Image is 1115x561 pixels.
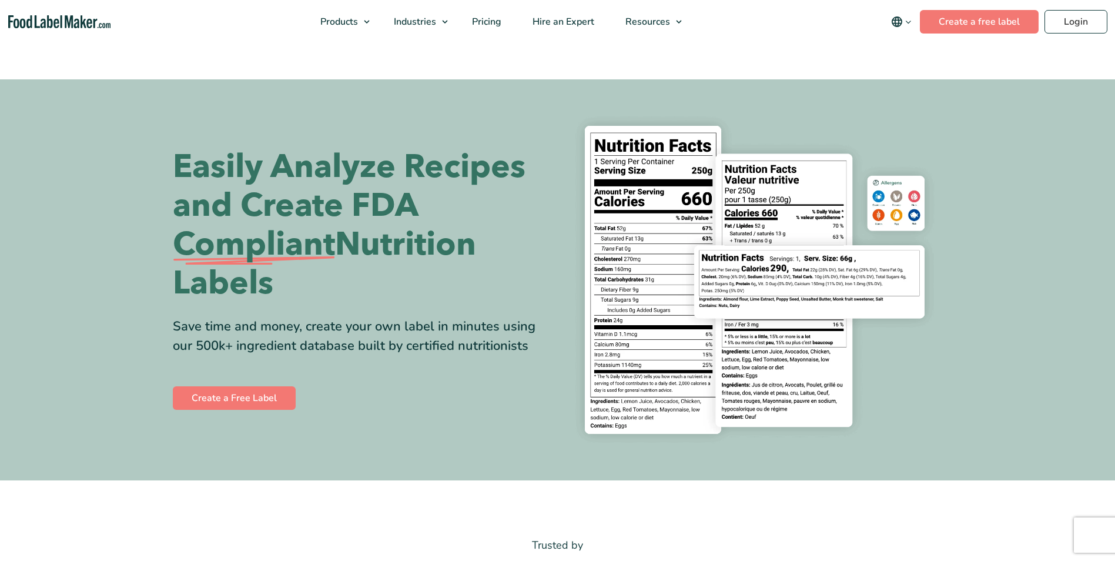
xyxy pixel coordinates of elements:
div: Save time and money, create your own label in minutes using our 500k+ ingredient database built b... [173,317,549,356]
span: Industries [390,15,437,28]
h1: Easily Analyze Recipes and Create FDA Nutrition Labels [173,148,549,303]
a: Create a free label [920,10,1039,34]
span: Pricing [468,15,503,28]
span: Products [317,15,359,28]
a: Login [1044,10,1107,34]
p: Trusted by [173,537,943,554]
span: Resources [622,15,671,28]
span: Compliant [173,225,335,264]
a: Create a Free Label [173,386,296,410]
span: Hire an Expert [529,15,595,28]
